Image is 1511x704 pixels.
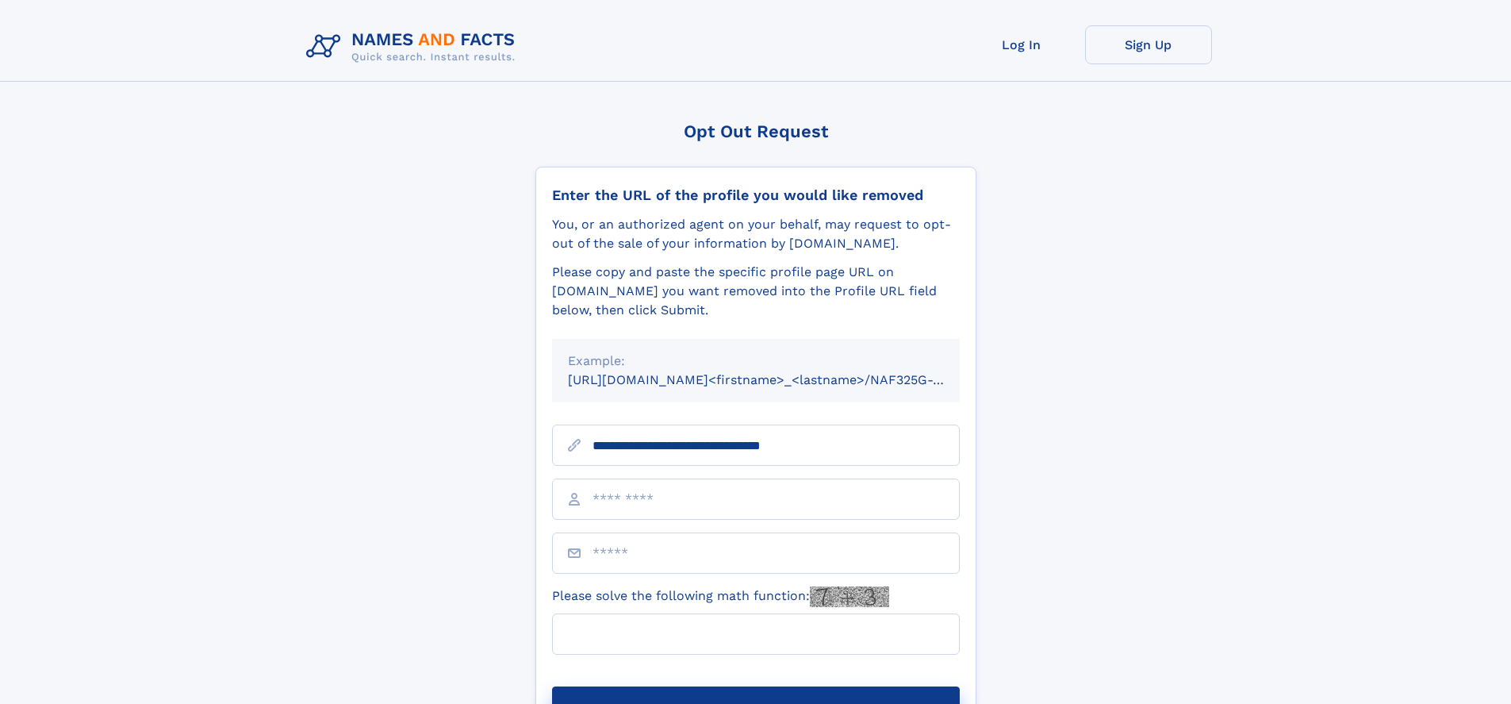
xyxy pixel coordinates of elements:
div: Opt Out Request [535,121,976,141]
a: Log In [958,25,1085,64]
img: Logo Names and Facts [300,25,528,68]
label: Please solve the following math function: [552,587,889,607]
div: Enter the URL of the profile you would like removed [552,187,960,204]
div: Please copy and paste the specific profile page URL on [DOMAIN_NAME] you want removed into the Pr... [552,263,960,320]
div: Example: [568,352,944,371]
div: You, or an authorized agent on your behalf, may request to opt-out of the sale of your informatio... [552,215,960,253]
small: [URL][DOMAIN_NAME]<firstname>_<lastname>/NAF325G-xxxxxxxx [568,372,990,387]
a: Sign Up [1085,25,1212,64]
